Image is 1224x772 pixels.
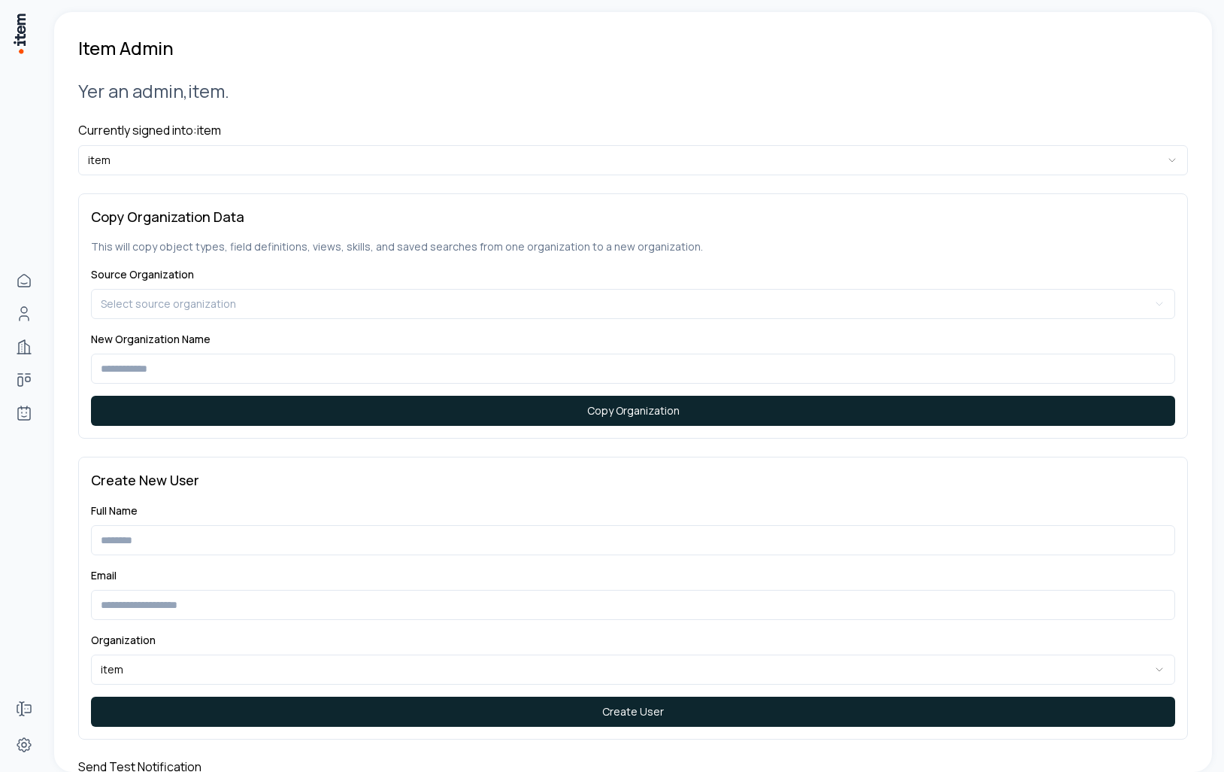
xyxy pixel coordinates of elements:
a: Settings [9,730,39,760]
h3: Copy Organization Data [91,206,1175,227]
label: Full Name [91,503,138,518]
a: Agents [9,398,39,428]
label: New Organization Name [91,332,211,346]
a: Contacts [9,299,39,329]
button: Create User [91,697,1175,727]
p: This will copy object types, field definitions, views, skills, and saved searches from one organi... [91,239,1175,254]
a: deals [9,365,39,395]
label: Email [91,568,117,582]
img: Item Brain Logo [12,12,27,55]
a: Home [9,266,39,296]
h4: Currently signed into: item [78,121,1188,139]
h1: Item Admin [78,36,174,60]
a: Companies [9,332,39,362]
label: Organization [91,633,156,647]
label: Source Organization [91,267,194,281]
h2: Yer an admin, item . [78,78,1188,103]
button: Copy Organization [91,396,1175,426]
h3: Create New User [91,470,1175,491]
a: Forms [9,694,39,724]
